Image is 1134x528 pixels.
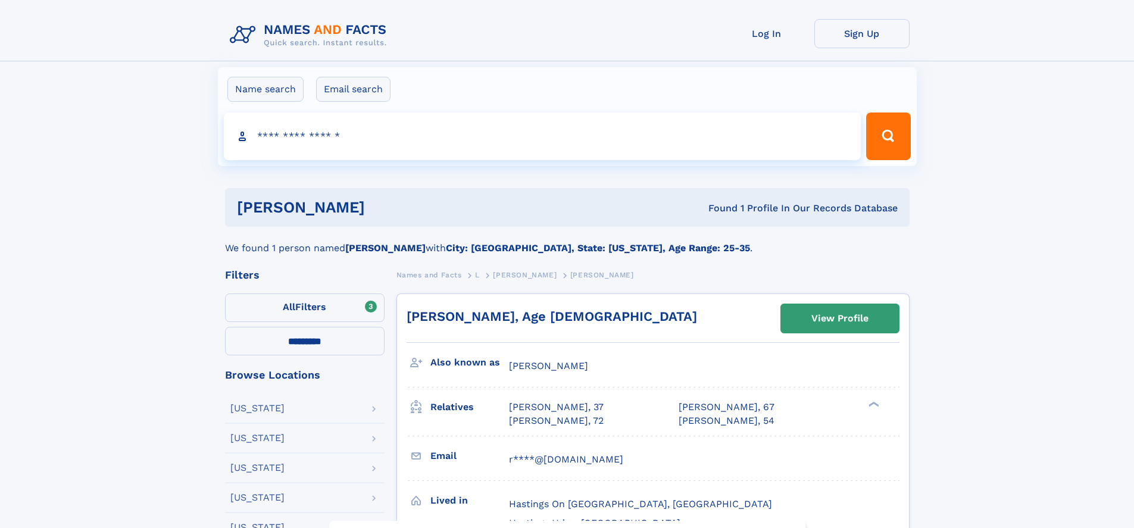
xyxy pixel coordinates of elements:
div: [US_STATE] [230,493,285,502]
h1: [PERSON_NAME] [237,200,537,215]
div: [US_STATE] [230,433,285,443]
h3: Email [430,446,509,466]
a: L [475,267,480,282]
label: Filters [225,293,385,322]
div: View Profile [811,305,869,332]
a: Sign Up [814,19,910,48]
b: [PERSON_NAME] [345,242,426,254]
a: Names and Facts [396,267,462,282]
div: Found 1 Profile In Our Records Database [536,202,898,215]
span: Hastings On [GEOGRAPHIC_DATA], [GEOGRAPHIC_DATA] [509,498,772,510]
a: [PERSON_NAME], 37 [509,401,604,414]
a: [PERSON_NAME], 54 [679,414,774,427]
span: [PERSON_NAME] [570,271,634,279]
label: Email search [316,77,391,102]
a: [PERSON_NAME], 72 [509,414,604,427]
div: [US_STATE] [230,404,285,413]
label: Name search [227,77,304,102]
div: Browse Locations [225,370,385,380]
span: [PERSON_NAME] [509,360,588,371]
h3: Also known as [430,352,509,373]
div: ❯ [866,401,880,408]
span: [PERSON_NAME] [493,271,557,279]
a: Log In [719,19,814,48]
a: [PERSON_NAME], Age [DEMOGRAPHIC_DATA] [407,309,697,324]
a: [PERSON_NAME], 67 [679,401,774,414]
span: All [283,301,295,313]
button: Search Button [866,113,910,160]
img: Logo Names and Facts [225,19,396,51]
a: [PERSON_NAME] [493,267,557,282]
b: City: [GEOGRAPHIC_DATA], State: [US_STATE], Age Range: 25-35 [446,242,750,254]
input: search input [224,113,861,160]
h3: Relatives [430,397,509,417]
a: View Profile [781,304,899,333]
div: We found 1 person named with . [225,227,910,255]
h3: Lived in [430,490,509,511]
div: Filters [225,270,385,280]
span: L [475,271,480,279]
div: [US_STATE] [230,463,285,473]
